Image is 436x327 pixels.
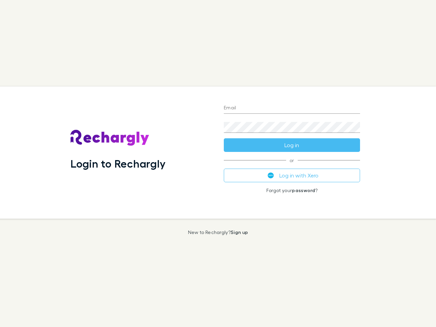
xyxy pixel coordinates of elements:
img: Xero's logo [268,172,274,178]
button: Log in [224,138,360,152]
button: Log in with Xero [224,169,360,182]
h1: Login to Rechargly [71,157,166,170]
p: New to Rechargly? [188,230,248,235]
p: Forgot your ? [224,188,360,193]
a: Sign up [231,229,248,235]
img: Rechargly's Logo [71,130,150,146]
a: password [292,187,315,193]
